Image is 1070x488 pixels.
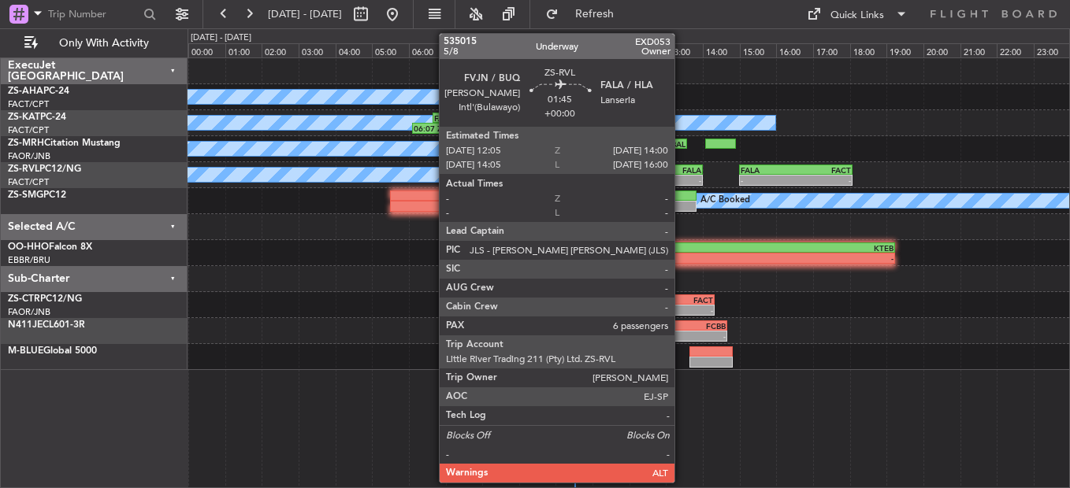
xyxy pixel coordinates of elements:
div: 15:00 [740,43,777,57]
div: - [593,331,659,341]
div: - [624,305,669,315]
div: FALA [593,321,659,331]
div: - [556,124,603,133]
span: ZS-SMG [8,190,43,200]
div: FACT [434,113,479,123]
div: 03:00 [299,43,336,57]
div: Quick Links [830,8,884,24]
div: FALA [501,191,540,201]
div: FALA [741,165,796,175]
button: Refresh [538,2,633,27]
div: FACT [669,295,714,305]
a: EBBR/BRU [8,254,50,266]
a: FAOR/JNB [8,150,50,162]
div: 20:00 [923,43,960,57]
div: FCBB [659,321,726,331]
a: ZS-SMGPC12 [8,190,66,200]
div: 00:00 [188,43,225,57]
div: 08:16 Z [452,124,490,133]
span: ZS-AHA [8,87,43,96]
div: 12:00 [630,43,667,57]
span: [DATE] - [DATE] [268,7,342,21]
input: Trip Number [48,2,139,26]
span: Refresh [562,9,628,20]
span: OO-HHO [8,242,49,252]
div: 19:00 [886,43,923,57]
button: Quick Links [799,2,916,27]
a: FAOR/JNB [8,306,50,318]
div: KTEB [725,243,894,253]
div: 17:00 [813,43,850,57]
span: ZS-MRH [8,139,44,148]
div: - [633,176,667,185]
div: FASZ [479,113,524,123]
div: 22:00 [997,43,1034,57]
div: FACT [796,165,851,175]
div: 06:00 [409,43,446,57]
div: A/C Booked [700,189,750,213]
div: 11:00 [593,43,630,57]
div: - [501,201,540,211]
div: FVJN [633,165,667,175]
div: 16:00 [776,43,813,57]
a: ZS-CTRPC12/NG [8,294,82,304]
span: M-BLUE [8,346,43,356]
span: N411JE [8,320,43,330]
div: [PERSON_NAME] [556,243,725,253]
a: FACT/CPT [8,176,49,188]
div: - [603,124,649,133]
a: ZS-RVLPC12/NG [8,165,81,174]
div: 07:00 [446,43,483,57]
div: 13:00 [666,43,703,57]
div: 10:00 [555,43,593,57]
div: - [725,253,894,263]
a: FACT/CPT [8,98,49,110]
div: - [796,176,851,185]
a: ZS-MRHCitation Mustang [8,139,121,148]
div: 21:00 [960,43,998,57]
div: 04:00 [336,43,373,57]
div: - [741,176,796,185]
div: 06:07 Z [414,124,451,133]
a: OO-HHOFalcon 8X [8,242,92,252]
span: ZS-CTR [8,294,40,304]
div: 07:43 Z [473,150,509,159]
div: HBAL [647,139,685,149]
div: - [540,201,578,211]
div: FAGG [609,139,648,149]
div: 09:47 Z [509,150,545,159]
div: 09:00 [519,43,556,57]
div: FBMN [540,191,578,201]
div: - [659,331,726,341]
span: ZS-RVL [8,165,39,174]
div: FACT [603,113,649,123]
div: 18:00 [850,43,887,57]
div: - [669,305,714,315]
button: Only With Activity [17,31,171,56]
div: 05:00 [372,43,409,57]
div: FALA [667,165,701,175]
div: 02:00 [262,43,299,57]
div: 14:00 [703,43,740,57]
div: 01:00 [225,43,262,57]
div: 08:00 [482,43,519,57]
a: N411JECL601-3R [8,320,85,330]
span: Only With Activity [41,38,166,49]
a: ZS-KATPC-24 [8,113,66,122]
div: FASZ [556,113,603,123]
div: - [556,253,725,263]
a: M-BLUEGlobal 5000 [8,346,97,356]
a: ZS-AHAPC-24 [8,87,69,96]
div: [DATE] - [DATE] [191,31,251,45]
div: - [667,176,701,185]
div: FABL [624,295,669,305]
span: ZS-KAT [8,113,40,122]
a: FACT/CPT [8,124,49,136]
